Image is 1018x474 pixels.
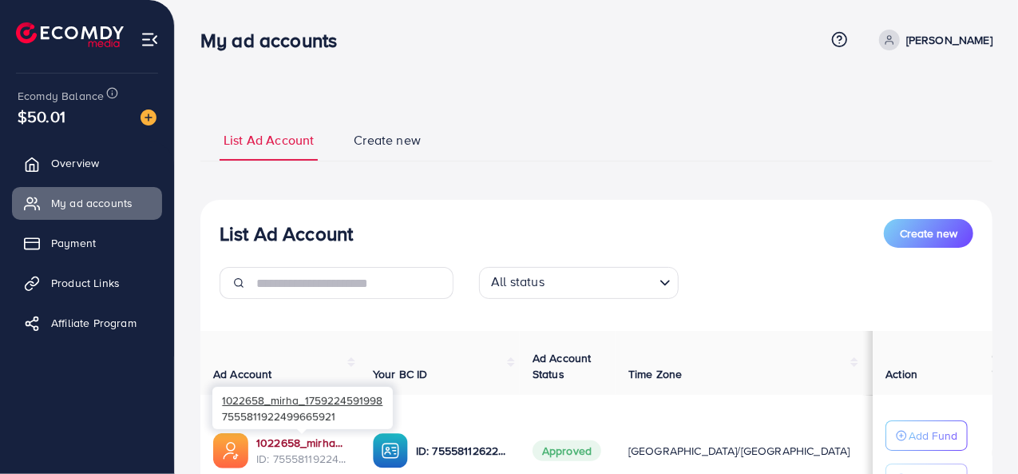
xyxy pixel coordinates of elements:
span: Affiliate Program [51,315,137,331]
input: Search for option [549,270,653,295]
img: menu [141,30,159,49]
span: Create new [900,225,957,241]
div: 7555811922499665921 [212,387,393,429]
span: ID: 7555811922499665921 [256,451,347,467]
h3: List Ad Account [220,222,353,245]
a: Payment [12,227,162,259]
span: Overview [51,155,99,171]
span: All status [488,269,548,295]
span: Approved [533,440,601,461]
a: Affiliate Program [12,307,162,339]
a: 1022658_mirha_1759224591998 [256,435,347,451]
iframe: Chat [950,402,1006,462]
div: Search for option [479,267,679,299]
img: image [141,110,156,125]
span: Your BC ID [373,366,428,382]
span: Action [885,366,917,382]
a: My ad accounts [12,187,162,219]
span: 1022658_mirha_1759224591998 [222,392,382,408]
h3: My ad accounts [200,29,350,52]
span: $50.01 [18,105,65,128]
a: [PERSON_NAME] [873,30,992,50]
span: Ad Account [213,366,272,382]
a: Product Links [12,267,162,299]
img: ic-ba-acc.ded83a64.svg [373,433,408,468]
span: Payment [51,235,96,251]
p: Add Fund [909,426,957,445]
span: Create new [354,131,421,149]
button: Add Fund [885,420,968,451]
span: Time Zone [628,366,682,382]
a: Overview [12,147,162,179]
button: Create new [884,219,973,248]
span: Product Links [51,275,120,291]
span: Ad Account Status [533,350,592,382]
span: My ad accounts [51,195,133,211]
span: Ecomdy Balance [18,88,104,104]
p: ID: 7555811262282760210 [416,441,507,460]
img: ic-ads-acc.e4c84228.svg [213,433,248,468]
p: [PERSON_NAME] [906,30,992,50]
span: List Ad Account [224,131,314,149]
span: [GEOGRAPHIC_DATA]/[GEOGRAPHIC_DATA] [628,443,850,459]
img: logo [16,22,124,47]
